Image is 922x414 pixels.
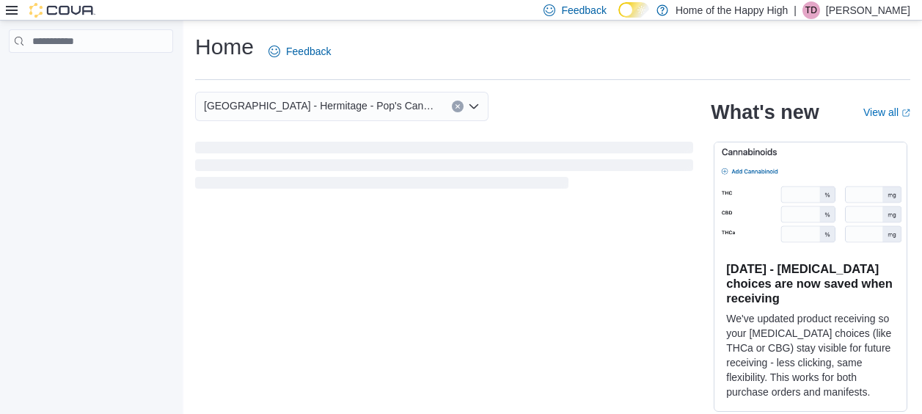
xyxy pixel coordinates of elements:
[9,56,173,91] nav: Complex example
[901,109,910,117] svg: External link
[263,37,337,66] a: Feedback
[676,1,788,19] p: Home of the Happy High
[805,1,817,19] span: TD
[286,44,331,59] span: Feedback
[711,101,819,124] h2: What's new
[802,1,820,19] div: Tia Deslaurier
[726,261,895,305] h3: [DATE] - [MEDICAL_DATA] choices are now saved when receiving
[29,3,95,18] img: Cova
[826,1,910,19] p: [PERSON_NAME]
[561,3,606,18] span: Feedback
[618,2,649,18] input: Dark Mode
[195,145,693,192] span: Loading
[452,101,464,112] button: Clear input
[468,101,480,112] button: Open list of options
[195,32,254,62] h1: Home
[863,106,910,118] a: View allExternal link
[794,1,797,19] p: |
[204,97,437,115] span: [GEOGRAPHIC_DATA] - Hermitage - Pop's Cannabis
[726,311,895,399] p: We've updated product receiving so your [MEDICAL_DATA] choices (like THCa or CBG) stay visible fo...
